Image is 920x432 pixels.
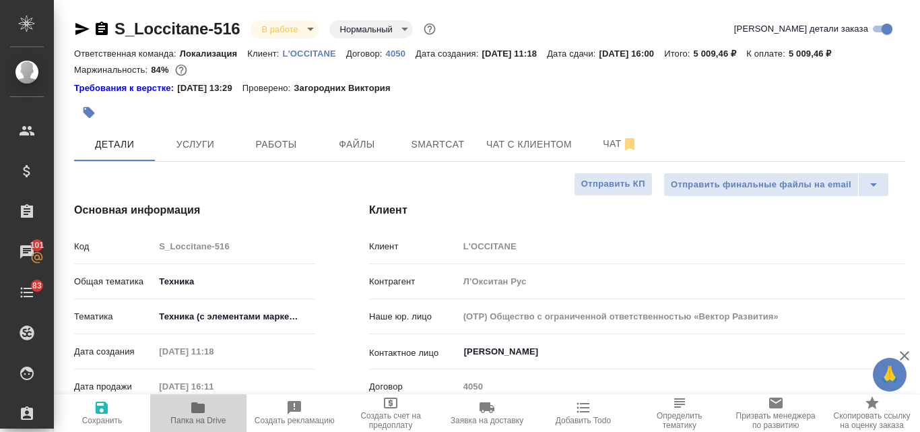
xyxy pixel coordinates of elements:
p: Общая тематика [74,275,154,288]
p: Локализация [180,49,248,59]
button: Создать рекламацию [247,394,343,432]
div: Техника [154,270,315,293]
span: 🙏 [878,361,901,389]
p: Контактное лицо [369,346,459,360]
h4: Основная информация [74,202,315,218]
span: Добавить Todo [556,416,611,425]
button: Доп статусы указывают на важность/срочность заказа [421,20,438,38]
div: Техника (с элементами маркетинга) [154,305,315,328]
span: Призвать менеджера по развитию [735,411,816,430]
p: 5 009,46 ₽ [789,49,842,59]
h4: Клиент [369,202,905,218]
p: Дата продажи [74,380,154,394]
a: Требования к верстке: [74,82,177,95]
span: Услуги [163,136,228,153]
button: Призвать менеджера по развитию [727,394,824,432]
button: Скопировать ссылку для ЯМессенджера [74,21,90,37]
span: Отправить КП [581,177,645,192]
span: 83 [24,279,50,292]
span: Файлы [325,136,389,153]
p: Клиент: [247,49,282,59]
p: [DATE] 16:00 [599,49,665,59]
button: Папка на Drive [150,394,247,432]
span: Создать счет на предоплату [351,411,431,430]
div: В работе [329,20,413,38]
span: Работы [244,136,308,153]
button: В работе [257,24,302,35]
span: [PERSON_NAME] детали заказа [734,22,868,36]
p: 5 009,46 ₽ [694,49,747,59]
p: Договор: [346,49,386,59]
button: Отправить КП [574,173,653,196]
button: Добавить тэг [74,98,104,127]
button: 675.30 RUB; [172,61,190,79]
input: Пустое поле [154,377,272,396]
button: Добавить Todo [535,394,631,432]
button: Скопировать ссылку [94,21,110,37]
a: L'OCCITANE [283,47,346,59]
p: Дата сдачи: [547,49,599,59]
input: Пустое поле [459,307,905,326]
span: Создать рекламацию [255,416,335,425]
span: Детали [82,136,147,153]
span: Заявка на доставку [451,416,523,425]
p: Проверено: [242,82,294,95]
p: Маржинальность: [74,65,151,75]
p: К оплате: [746,49,789,59]
p: [DATE] 11:18 [482,49,548,59]
p: Дата создания [74,345,154,359]
p: Код [74,240,154,253]
button: Создать счет на предоплату [343,394,439,432]
span: Чат [588,135,653,152]
button: Нормальный [336,24,397,35]
p: Наше юр. лицо [369,310,459,323]
input: Пустое поле [459,272,905,291]
span: Определить тематику [639,411,719,430]
span: Скопировать ссылку на оценку заказа [832,411,912,430]
p: Тематика [74,310,154,323]
span: Сохранить [82,416,123,425]
a: 101 [3,235,51,269]
div: Нажми, чтобы открыть папку с инструкцией [74,82,177,95]
input: Пустое поле [154,342,272,361]
p: Контрагент [369,275,459,288]
div: В работе [251,20,318,38]
a: 4050 [386,47,416,59]
button: Заявка на доставку [439,394,535,432]
p: Клиент [369,240,459,253]
span: Чат с клиентом [486,136,572,153]
p: Ответственная команда: [74,49,180,59]
button: Сохранить [54,394,150,432]
span: Отправить финальные файлы на email [671,177,851,193]
p: Договор [369,380,459,394]
p: 84% [151,65,172,75]
p: Итого: [664,49,693,59]
p: 4050 [386,49,416,59]
button: 🙏 [873,358,907,392]
span: Папка на Drive [170,416,226,425]
p: Дата создания: [416,49,482,59]
p: Загородних Виктория [294,82,400,95]
div: split button [663,173,889,197]
button: Скопировать ссылку на оценку заказа [824,394,920,432]
button: Отправить финальные файлы на email [663,173,859,197]
span: Smartcat [405,136,470,153]
a: S_Loccitane-516 [114,20,240,38]
input: Пустое поле [154,237,315,256]
input: Пустое поле [459,237,905,256]
input: Пустое поле [459,377,905,396]
p: [DATE] 13:29 [177,82,242,95]
p: L'OCCITANE [283,49,346,59]
span: 101 [22,239,53,252]
button: Определить тематику [631,394,727,432]
a: 83 [3,276,51,309]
